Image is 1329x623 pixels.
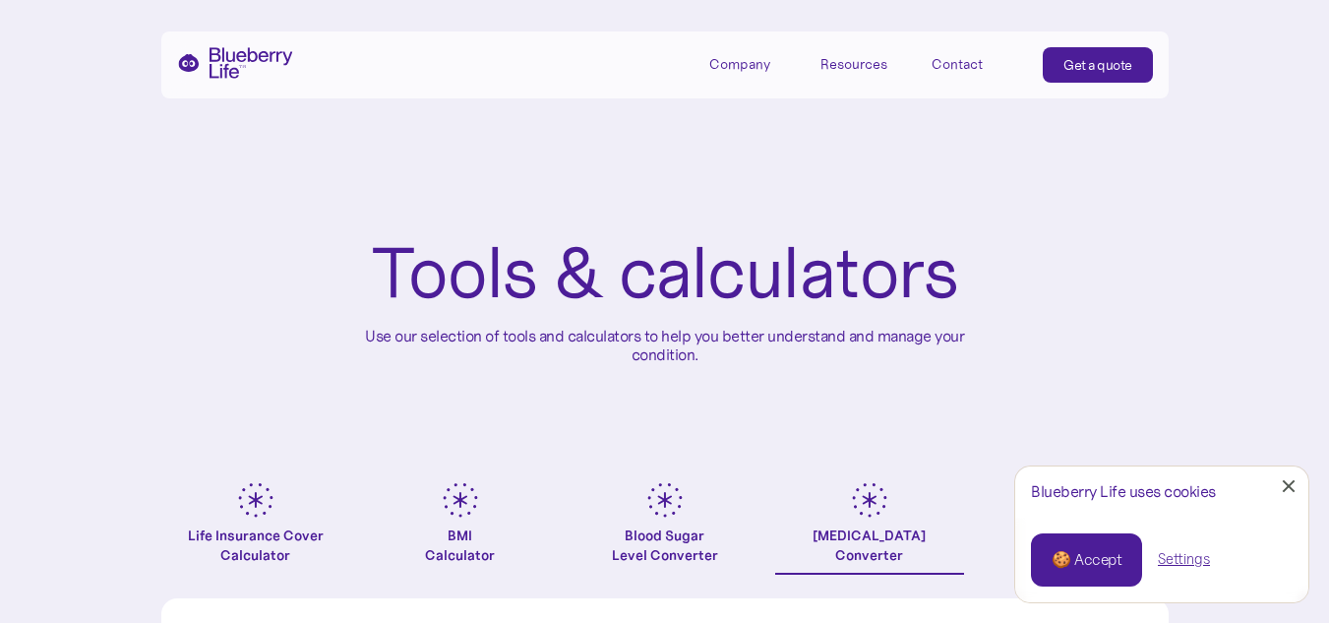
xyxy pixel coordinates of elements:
[980,482,1169,575] a: BMRCalculator
[571,482,759,575] a: Blood SugarLevel Converter
[161,526,350,565] div: Life Insurance Cover Calculator
[1063,55,1132,75] div: Get a quote
[932,47,1020,80] a: Contact
[1269,467,1308,506] a: Close Cookie Popup
[425,526,495,565] div: BMI Calculator
[161,482,350,575] a: Life Insurance Cover Calculator
[1031,533,1142,587] a: 🍪 Accept
[709,47,798,80] div: Company
[820,56,887,73] div: Resources
[1289,486,1290,487] div: Close Cookie Popup
[813,526,926,565] div: [MEDICAL_DATA] Converter
[366,482,555,575] a: BMICalculator
[1043,47,1153,83] a: Get a quote
[820,47,909,80] div: Resources
[932,56,983,73] div: Contact
[612,526,718,565] div: Blood Sugar Level Converter
[709,56,770,73] div: Company
[1158,549,1210,570] a: Settings
[350,327,980,364] p: Use our selection of tools and calculators to help you better understand and manage your condition.
[1052,549,1121,571] div: 🍪 Accept
[177,47,293,79] a: home
[775,482,964,575] a: [MEDICAL_DATA]Converter
[371,236,958,311] h1: Tools & calculators
[1031,482,1293,501] div: Blueberry Life uses cookies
